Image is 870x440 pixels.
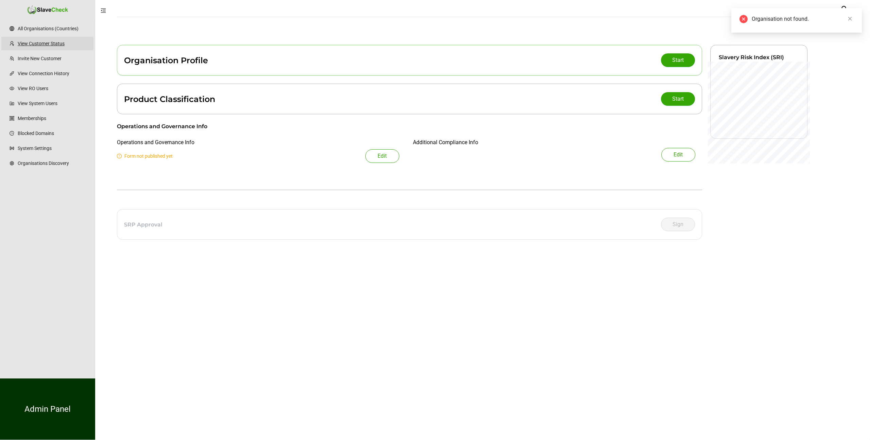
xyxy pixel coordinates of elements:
[661,53,695,67] button: Start
[413,138,478,147] div: Additional Compliance Info
[18,52,88,65] a: Invite New Customer
[719,53,799,62] div: Slavery Risk Index (SRI)
[846,15,854,22] a: Close
[672,95,684,103] span: Start
[18,67,88,80] a: View Connection History
[661,148,695,162] button: Edit
[117,122,695,131] div: Operations and Governance Info
[672,56,684,64] span: Start
[365,149,399,163] button: Edit
[117,154,122,158] span: exclamation-circle
[18,126,88,140] a: Blocked Domains
[661,218,695,231] button: Sign
[848,16,852,21] span: close
[18,82,88,95] a: View RO Users
[739,15,748,23] span: close-circle
[674,151,683,159] span: Edit
[124,55,208,65] div: Organisation Profile
[124,94,215,104] div: Product Classification
[752,15,854,23] div: Organisation not found.
[124,221,162,228] div: SRP Approval
[18,112,88,125] a: Memberships
[117,138,194,147] div: Operations and Governance Info
[661,92,695,106] button: Start
[18,37,88,50] a: View Customer Status
[117,153,173,159] span: Form not published yet
[18,22,88,35] a: All Organisations (Countries)
[378,152,387,160] span: Edit
[18,97,88,110] a: View System Users
[18,156,88,170] a: Organisations Discovery
[101,8,106,13] span: menu-fold
[18,141,88,155] a: System Settings
[840,5,848,14] span: user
